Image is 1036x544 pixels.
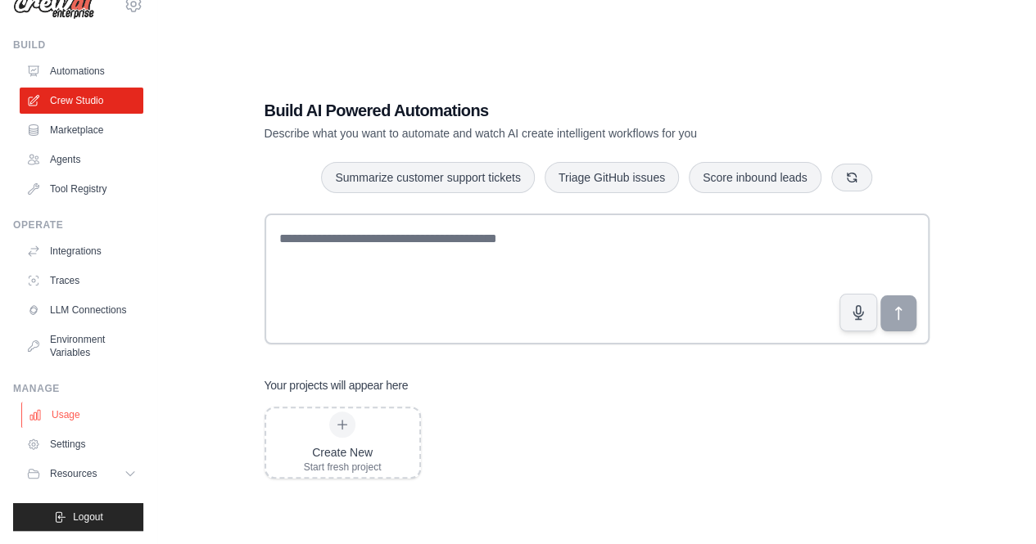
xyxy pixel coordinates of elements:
h3: Your projects will appear here [265,377,409,393]
button: Score inbound leads [689,162,821,193]
div: Create New [304,444,382,461]
button: Triage GitHub issues [545,162,679,193]
button: Logout [13,503,143,531]
button: Summarize customer support tickets [321,162,534,193]
a: Usage [21,402,145,428]
span: Resources [50,467,97,480]
button: Get new suggestions [831,164,872,191]
div: Operate [13,218,143,232]
a: LLM Connections [20,297,143,323]
a: Agents [20,146,143,173]
iframe: Chat Widget [954,465,1036,544]
a: Marketplace [20,117,143,143]
div: Manage [13,382,143,395]
div: Build [13,38,143,52]
a: Settings [20,431,143,457]
p: Describe what you want to automate and watch AI create intelligent workflows for you [265,125,815,142]
a: Integrations [20,238,143,264]
a: Environment Variables [20,326,143,366]
button: Resources [20,461,143,487]
h1: Build AI Powered Automations [265,99,815,122]
a: Tool Registry [20,176,143,202]
div: Start fresh project [304,461,382,474]
a: Automations [20,58,143,84]
a: Traces [20,268,143,294]
a: Crew Studio [20,88,143,114]
span: Logout [73,510,103,524]
button: Click to speak your automation idea [839,294,877,331]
